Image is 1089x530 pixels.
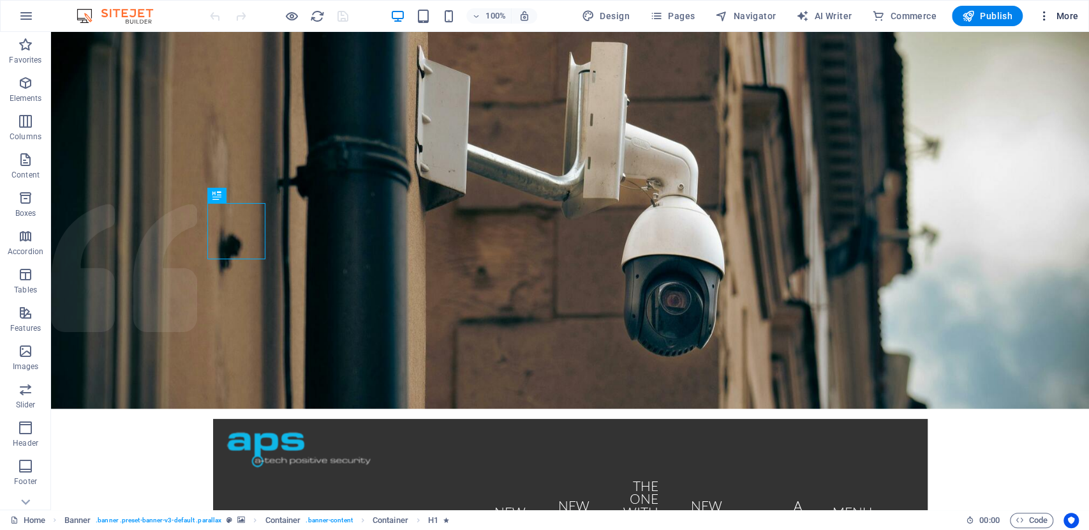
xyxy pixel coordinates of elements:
[796,10,852,22] span: AI Writer
[73,8,169,24] img: Editor Logo
[8,246,43,257] p: Accordion
[15,208,36,218] p: Boxes
[1038,10,1078,22] span: More
[791,6,857,26] button: AI Writer
[466,8,512,24] button: 100%
[715,10,776,22] span: Navigator
[10,93,42,103] p: Elements
[577,6,635,26] button: Design
[519,10,530,22] i: On resize automatically adjust zoom level to fit chosen device.
[1033,6,1083,26] button: More
[979,513,999,528] span: 00 00
[428,513,438,528] span: Click to select. Double-click to edit
[373,513,408,528] span: Click to select. Double-click to edit
[872,10,937,22] span: Commerce
[962,10,1012,22] span: Publish
[9,55,41,65] p: Favorites
[10,132,41,142] p: Columns
[1063,513,1079,528] button: Usercentrics
[650,10,695,22] span: Pages
[13,361,39,372] p: Images
[306,513,352,528] span: . banner-content
[96,513,221,528] span: . banner .preset-banner-v3-default .parallax
[10,323,41,333] p: Features
[577,6,635,26] div: Design (Ctrl+Alt+Y)
[284,8,299,24] button: Click here to leave preview mode and continue editing
[988,515,990,525] span: :
[64,513,91,528] span: Click to select. Double-click to edit
[14,476,37,487] p: Footer
[310,9,325,24] i: Reload page
[710,6,781,26] button: Navigator
[309,8,325,24] button: reload
[237,517,245,524] i: This element contains a background
[952,6,1023,26] button: Publish
[11,170,40,180] p: Content
[1010,513,1053,528] button: Code
[867,6,942,26] button: Commerce
[966,513,1000,528] h6: Session time
[16,400,36,410] p: Slider
[64,513,450,528] nav: breadcrumb
[1016,513,1048,528] span: Code
[645,6,700,26] button: Pages
[582,10,630,22] span: Design
[13,438,38,448] p: Header
[265,513,300,528] span: Click to select. Double-click to edit
[485,8,506,24] h6: 100%
[443,517,449,524] i: Element contains an animation
[10,513,45,528] a: Click to cancel selection. Double-click to open Pages
[226,517,232,524] i: This element is a customizable preset
[14,285,37,295] p: Tables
